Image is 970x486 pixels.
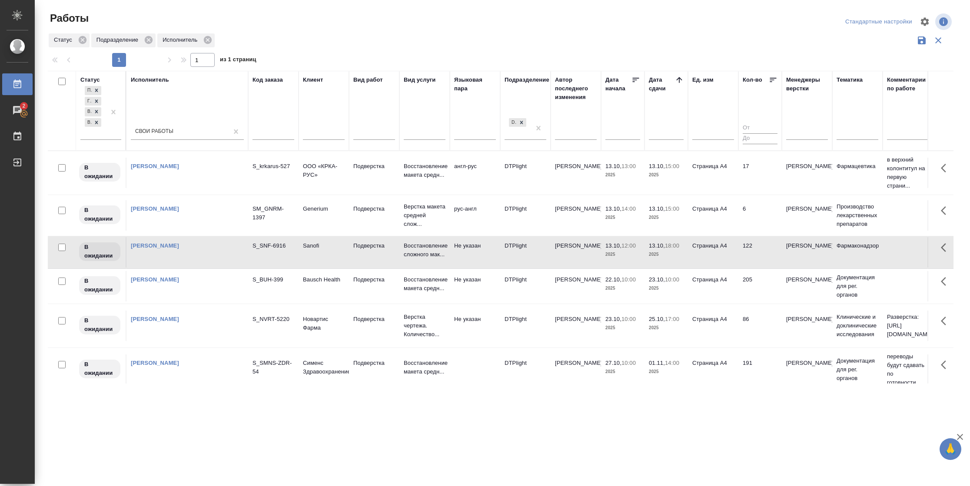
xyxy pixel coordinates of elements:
[621,316,636,322] p: 10:00
[688,311,738,341] td: Страница А4
[665,360,679,366] p: 14:00
[688,237,738,268] td: Страница А4
[649,76,675,93] div: Дата сдачи
[252,275,294,284] div: S_BUH-399
[404,313,445,339] p: Верстка чертежа. Количество...
[786,76,828,93] div: Менеджеры верстки
[649,276,665,283] p: 23.10,
[605,360,621,366] p: 27.10,
[649,324,684,332] p: 2025
[914,32,930,49] button: Сохранить фильтры
[936,158,957,179] button: Здесь прячутся важные кнопки
[605,242,621,249] p: 13.10,
[84,163,115,181] p: В ожидании
[48,11,89,25] span: Работы
[252,205,294,222] div: SM_GNRM-1397
[96,36,141,44] p: Подразделение
[887,155,929,190] p: в верхний колонтитул на первую страни...
[91,33,156,47] div: Подразделение
[649,205,665,212] p: 13.10,
[303,162,345,179] p: ООО «КРКА-РУС»
[353,241,395,250] p: Подверстка
[943,440,958,458] span: 🙏
[131,360,179,366] a: [PERSON_NAME]
[738,354,782,385] td: 191
[786,162,828,171] p: [PERSON_NAME]
[551,311,601,341] td: [PERSON_NAME]
[649,163,665,169] p: 13.10,
[303,275,345,284] p: Bausch Health
[551,354,601,385] td: [PERSON_NAME]
[692,76,714,84] div: Ед. изм
[936,311,957,331] button: Здесь прячутся важные кнопки
[649,242,665,249] p: 13.10,
[665,242,679,249] p: 18:00
[49,33,90,47] div: Статус
[404,76,436,84] div: Вид услуги
[500,311,551,341] td: DTPlight
[887,313,929,339] p: Разверстка: [URL][DOMAIN_NAME]..
[738,200,782,231] td: 6
[252,162,294,171] div: S_krkarus-527
[688,200,738,231] td: Страница А4
[303,205,345,213] p: Generium
[665,205,679,212] p: 15:00
[649,213,684,222] p: 2025
[84,85,102,96] div: Подбор, Готов к работе, В работе, В ожидании
[17,102,30,110] span: 2
[605,316,621,322] p: 23.10,
[649,284,684,293] p: 2025
[131,76,169,84] div: Исполнитель
[220,54,256,67] span: из 1 страниц
[738,158,782,188] td: 17
[605,324,640,332] p: 2025
[509,118,517,127] div: DTPlight
[252,315,294,324] div: S_NVRT-5220
[738,271,782,301] td: 205
[404,202,445,228] p: Верстка макета средней слож...
[85,86,92,95] div: Подбор
[649,360,665,366] p: 01.11,
[605,276,621,283] p: 22.10,
[621,205,636,212] p: 14:00
[80,76,100,84] div: Статус
[500,200,551,231] td: DTPlight
[84,96,102,107] div: Подбор, Готов к работе, В работе, В ожидании
[605,213,640,222] p: 2025
[837,162,878,171] p: Фармацевтика
[935,13,953,30] span: Посмотреть информацию
[605,205,621,212] p: 13.10,
[649,171,684,179] p: 2025
[303,315,345,332] p: Новартис Фарма
[353,76,383,84] div: Вид работ
[157,33,215,47] div: Исполнитель
[738,237,782,268] td: 122
[743,133,777,144] input: До
[914,11,935,32] span: Настроить таблицу
[353,275,395,284] p: Подверстка
[78,205,121,225] div: Исполнитель назначен, приступать к работе пока рано
[786,241,828,250] p: [PERSON_NAME]
[84,206,115,223] p: В ожидании
[85,107,92,116] div: В работе
[743,123,777,134] input: От
[605,250,640,259] p: 2025
[404,162,445,179] p: Восстановление макета средн...
[450,158,500,188] td: англ-рус
[843,15,914,29] div: split button
[84,243,115,260] p: В ожидании
[85,118,92,127] div: В ожидании
[303,359,345,376] p: Сименс Здравоохранение
[649,367,684,376] p: 2025
[551,237,601,268] td: [PERSON_NAME]
[605,171,640,179] p: 2025
[688,158,738,188] td: Страница А4
[621,242,636,249] p: 12:00
[404,241,445,259] p: Восстановление сложного мак...
[605,284,640,293] p: 2025
[303,76,323,84] div: Клиент
[786,205,828,213] p: [PERSON_NAME]
[551,271,601,301] td: [PERSON_NAME]
[131,205,179,212] a: [PERSON_NAME]
[665,163,679,169] p: 15:00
